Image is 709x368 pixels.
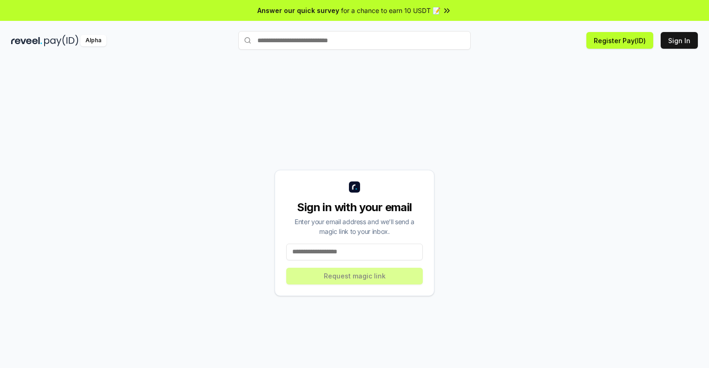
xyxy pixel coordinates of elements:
button: Register Pay(ID) [586,32,653,49]
img: logo_small [349,181,360,193]
div: Alpha [80,35,106,46]
span: Answer our quick survey [257,6,339,15]
img: pay_id [44,35,79,46]
span: for a chance to earn 10 USDT 📝 [341,6,440,15]
button: Sign In [661,32,698,49]
img: reveel_dark [11,35,42,46]
div: Enter your email address and we’ll send a magic link to your inbox. [286,217,423,236]
div: Sign in with your email [286,200,423,215]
